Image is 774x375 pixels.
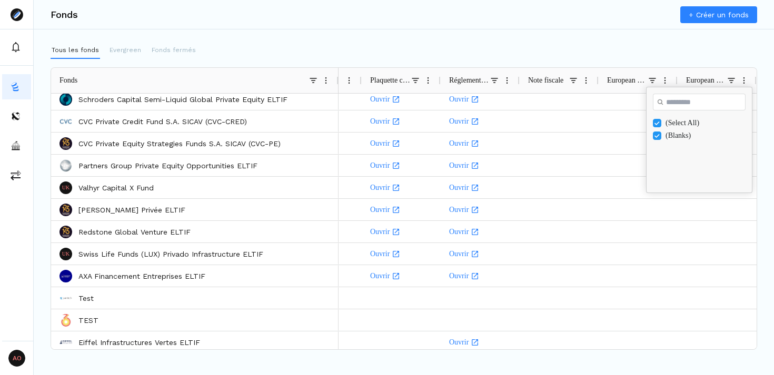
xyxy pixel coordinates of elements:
img: Schroders Capital Semi-Liquid Global Private Equity ELTIF [59,93,72,106]
p: UK [62,185,70,190]
span: European MiFID Template (EMT) [686,76,727,85]
img: Redstone Global Venture ELTIF [59,226,72,238]
a: Ouvrir [449,111,511,131]
p: UK [62,251,70,257]
button: Tous les fonds [51,42,100,59]
a: [PERSON_NAME] Privée ELTIF [78,205,185,215]
button: distributors [2,104,31,129]
a: Ouvrir [370,133,432,154]
a: Ouvrir [370,155,432,176]
a: Ouvrir [370,89,432,109]
button: funds [2,74,31,99]
a: Test [78,293,94,303]
a: Ouvrir [370,111,432,131]
a: Valhyr Capital X Fund [78,183,154,193]
img: Andera Dette Privée ELTIF [59,204,72,216]
a: Swiss Life Funds (LUX) Privado Infrastructure ELTIF [78,249,263,259]
span: Note fiscale [528,76,563,85]
a: Ouvrir [449,177,511,198]
a: CVC Private Equity Strategies Funds S.A. SICAV (CVC-PE) [78,138,281,149]
img: TEST [59,314,72,327]
img: funds [11,82,21,92]
img: distributors [11,111,21,121]
div: (Select All) [666,119,748,127]
img: CVC Private Equity Strategies Funds S.A. SICAV (CVC-PE) [59,137,72,150]
a: Partners Group Private Equity Opportunities ELTIF [78,160,257,171]
a: Ouvrir [449,266,511,286]
span: European ESG Template (EET) [607,76,648,85]
span: Réglement du fonds [449,76,490,85]
img: commissions [11,170,21,180]
p: Evergreen [110,45,141,55]
a: Ouvrir [449,332,511,352]
img: Test [59,292,72,305]
a: Ouvrir [449,155,511,176]
button: Evergreen [108,42,142,59]
a: Schroders Capital Semi-Liquid Global Private Equity ELTIF [78,94,287,105]
h3: Fonds [51,10,78,19]
p: Fonds fermés [152,45,196,55]
a: Ouvrir [370,177,432,198]
img: Eiffel Infrastructures Vertes ELTIF [59,336,72,349]
a: Ouvrir [449,199,511,220]
a: CVC Private Credit Fund S.A. SICAV (CVC-CRED) [78,116,247,127]
div: (Blanks) [666,131,748,140]
a: Ouvrir [370,199,432,220]
img: Partners Group Private Equity Opportunities ELTIF [59,159,72,172]
a: + Créer un fonds [680,6,757,23]
a: Redstone Global Venture ELTIF [78,227,191,237]
button: asset-managers [2,133,31,158]
span: Fonds [59,76,77,85]
button: Fonds fermés [151,42,197,59]
p: Tous les fonds [52,45,99,55]
span: AO [8,350,25,367]
a: Ouvrir [370,266,432,286]
div: Filter List [647,117,752,142]
img: asset-managers [11,140,21,151]
a: Ouvrir [449,89,511,109]
a: TEST [78,315,98,326]
span: Plaquette commerciale [370,76,411,85]
input: Search filter values [653,94,746,110]
a: Ouvrir [449,221,511,242]
img: CVC Private Credit Fund S.A. SICAV (CVC-CRED) [59,115,72,128]
a: Eiffel Infrastructures Vertes ELTIF [78,337,200,348]
a: Ouvrir [449,244,511,264]
div: Column Filter [646,87,752,193]
img: AXA Financement Entreprises ELTIF [59,270,72,282]
a: Ouvrir [449,133,511,154]
a: AXA Financement Entreprises ELTIF [78,271,205,281]
a: Ouvrir [370,244,432,264]
button: commissions [2,163,31,188]
a: Ouvrir [370,221,432,242]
